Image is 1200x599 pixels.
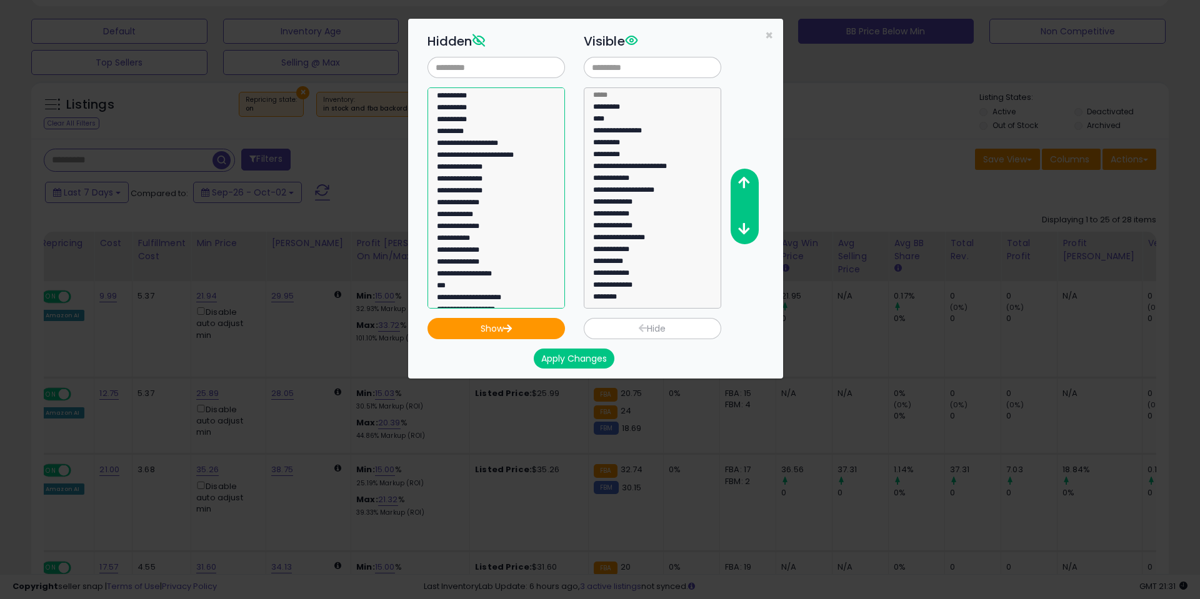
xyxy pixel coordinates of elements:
h3: Visible [584,32,721,51]
button: Show [427,318,565,339]
button: Apply Changes [534,349,614,369]
span: × [765,26,773,44]
button: Hide [584,318,721,339]
h3: Hidden [427,32,565,51]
